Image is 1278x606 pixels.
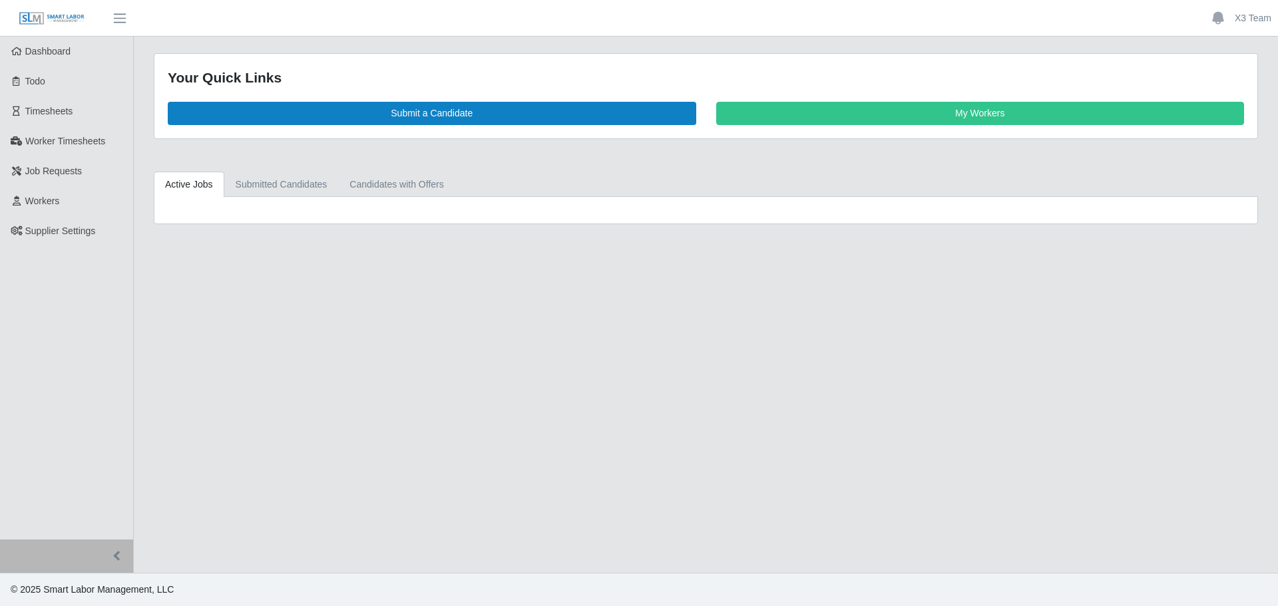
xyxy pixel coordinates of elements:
span: Worker Timesheets [25,136,105,146]
div: Your Quick Links [168,67,1244,88]
a: Candidates with Offers [338,172,455,198]
span: Todo [25,76,45,86]
span: Job Requests [25,166,83,176]
a: Submit a Candidate [168,102,696,125]
a: My Workers [716,102,1245,125]
span: Supplier Settings [25,226,96,236]
span: Timesheets [25,106,73,116]
span: Workers [25,196,60,206]
a: Submitted Candidates [224,172,339,198]
img: SLM Logo [19,11,85,26]
a: Active Jobs [154,172,224,198]
span: Dashboard [25,46,71,57]
span: © 2025 Smart Labor Management, LLC [11,584,174,595]
a: X3 Team [1235,11,1271,25]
